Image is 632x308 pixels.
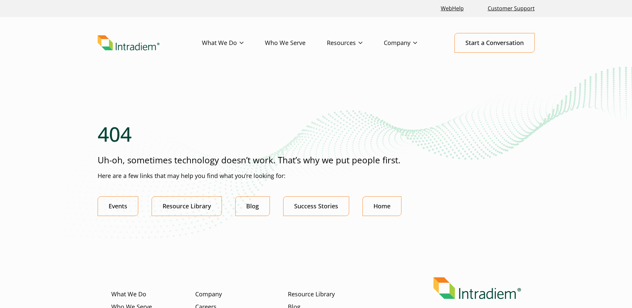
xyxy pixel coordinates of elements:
a: Company [195,290,222,299]
a: Success Stories [283,196,349,216]
a: Resource Library [288,290,335,299]
a: Resources [327,33,384,53]
img: Intradiem [433,277,521,299]
img: Intradiem [98,35,160,51]
h1: 404 [98,122,535,146]
a: Start a Conversation [454,33,535,53]
a: Who We Serve [265,33,327,53]
a: Link opens in a new window [438,1,466,16]
a: Home [362,196,401,216]
a: What We Do [202,33,265,53]
a: Customer Support [485,1,537,16]
a: Events [98,196,138,216]
a: What We Do [111,290,146,299]
p: Here are a few links that may help you find what you’re looking for: [98,172,535,180]
a: Link to homepage of Intradiem [98,35,202,51]
a: Resource Library [152,196,222,216]
a: Blog [235,196,270,216]
a: Company [384,33,438,53]
p: Uh-oh, sometimes technology doesn’t work. That’s why we put people first. [98,154,535,166]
